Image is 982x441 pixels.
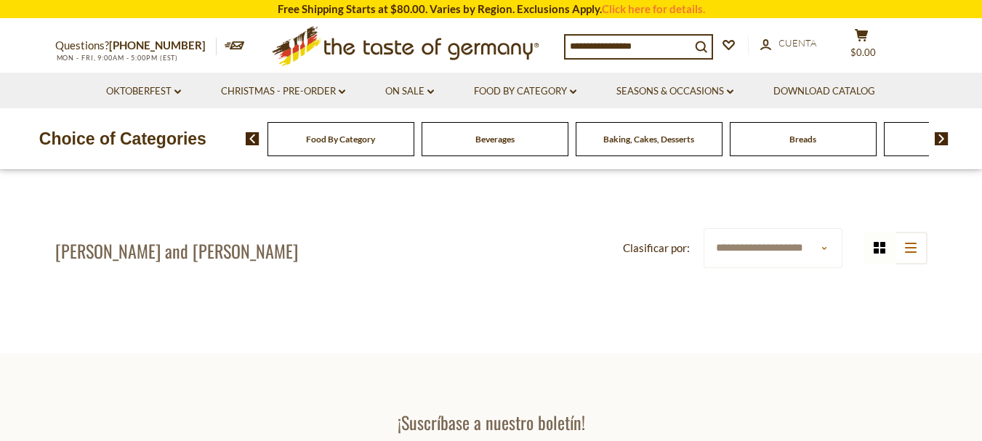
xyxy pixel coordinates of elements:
[278,411,704,433] h3: ¡Suscríbase a nuestro boletín!
[760,36,816,52] a: Cuenta
[840,28,884,65] button: $0.00
[109,39,206,52] a: [PHONE_NUMBER]
[55,54,179,62] span: MON - FRI, 9:00AM - 5:00PM (EST)
[850,46,876,58] span: $0.00
[385,84,434,100] a: On Sale
[616,84,733,100] a: Seasons & Occasions
[55,240,298,262] h1: [PERSON_NAME] and [PERSON_NAME]
[474,84,576,100] a: Food By Category
[778,37,816,49] span: Cuenta
[603,134,694,145] a: Baking, Cakes, Desserts
[306,134,375,145] a: Food By Category
[106,84,181,100] a: Oktoberfest
[246,132,259,145] img: previous arrow
[475,134,515,145] a: Beverages
[935,132,949,145] img: next arrow
[221,84,345,100] a: Christmas - PRE-ORDER
[55,36,217,55] p: Questions?
[623,239,690,257] label: Clasificar por:
[773,84,875,100] a: Download Catalog
[602,2,705,15] a: Click here for details.
[789,134,816,145] a: Breads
